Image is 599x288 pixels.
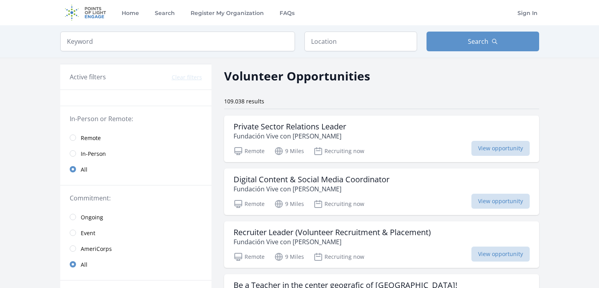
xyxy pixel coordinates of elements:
h3: Active filters [70,72,106,82]
p: Fundación Vive con [PERSON_NAME] [234,184,389,194]
legend: Commitment: [70,193,202,203]
input: Keyword [60,32,295,51]
span: View opportunity [471,141,530,156]
span: AmeriCorps [81,245,112,253]
h3: Private Sector Relations Leader [234,122,346,131]
p: 9 Miles [274,252,304,262]
legend: In-Person or Remote: [70,114,202,123]
h3: Recruiter Leader (Volunteer Recruitment & Placement) [234,228,431,237]
p: Recruiting now [313,252,364,262]
h3: Digital Content & Social Media Coordinator [234,175,389,184]
p: Remote [234,146,265,156]
span: Ongoing [81,213,103,221]
a: AmeriCorps [60,241,211,256]
span: Remote [81,134,101,142]
p: Recruiting now [313,199,364,209]
a: Private Sector Relations Leader Fundación Vive con [PERSON_NAME] Remote 9 Miles Recruiting now Vi... [224,116,539,162]
a: Ongoing [60,209,211,225]
p: Recruiting now [313,146,364,156]
span: In-Person [81,150,106,158]
button: Clear filters [172,73,202,81]
a: Remote [60,130,211,146]
p: Fundación Vive con [PERSON_NAME] [234,237,431,247]
p: 9 Miles [274,199,304,209]
span: All [81,166,87,174]
span: All [81,261,87,269]
a: All [60,256,211,272]
a: Event [60,225,211,241]
a: All [60,161,211,177]
span: 109.038 results [224,97,264,105]
a: Recruiter Leader (Volunteer Recruitment & Placement) Fundación Vive con [PERSON_NAME] Remote 9 Mi... [224,221,539,268]
a: Digital Content & Social Media Coordinator Fundación Vive con [PERSON_NAME] Remote 9 Miles Recrui... [224,168,539,215]
p: Remote [234,199,265,209]
h2: Volunteer Opportunities [224,67,370,85]
p: 9 Miles [274,146,304,156]
span: View opportunity [471,247,530,262]
input: Location [304,32,417,51]
button: Search [427,32,539,51]
p: Fundación Vive con [PERSON_NAME] [234,131,346,141]
p: Remote [234,252,265,262]
span: Search [468,37,488,46]
span: Event [81,229,95,237]
span: View opportunity [471,194,530,209]
a: In-Person [60,146,211,161]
